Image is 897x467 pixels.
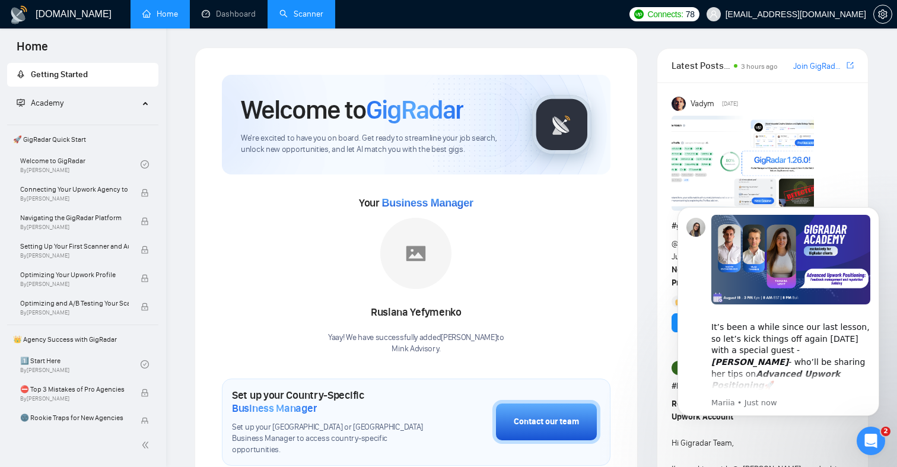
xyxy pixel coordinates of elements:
span: export [847,61,854,70]
span: user [710,10,718,18]
span: GigRadar [366,94,463,126]
span: setting [874,9,892,19]
div: Ruslana Yefymenko [328,303,504,323]
a: setting [873,9,892,19]
span: lock [141,189,149,197]
span: Optimizing and A/B Testing Your Scanner for Better Results [20,297,129,309]
span: fund-projection-screen [17,99,25,107]
span: 👑 Agency Success with GigRadar [8,328,157,351]
img: logo [9,5,28,24]
a: searchScanner [279,9,323,19]
a: Join GigRadar Slack Community [793,60,844,73]
span: Latest Posts from the GigRadar Community [672,58,730,73]
span: double-left [141,439,153,451]
a: 1️⃣ Start HereBy[PERSON_NAME] [20,351,141,377]
span: Navigating the GigRadar Platform [20,212,129,224]
span: Connecting Your Upwork Agency to GigRadar [20,183,129,195]
span: 3 hours ago [741,62,778,71]
span: check-circle [141,160,149,169]
iframe: Intercom notifications message [660,189,897,435]
span: By [PERSON_NAME] [20,395,129,402]
img: Vadym [672,97,686,111]
span: lock [141,274,149,282]
span: rocket [17,70,25,78]
span: Getting Started [31,69,88,80]
li: Getting Started [7,63,158,87]
span: Your [359,196,473,209]
span: Home [7,38,58,63]
img: F09AC4U7ATU-image.png [672,116,814,211]
div: Contact our team [514,415,579,428]
a: export [847,60,854,71]
span: 🌚 Rookie Traps for New Agencies [20,412,129,424]
span: ⛔ Top 3 Mistakes of Pro Agencies [20,383,129,395]
span: Business Manager [232,402,317,415]
img: gigradar-logo.png [532,95,591,154]
span: 2 [881,427,890,436]
span: Set up your [GEOGRAPHIC_DATA] or [GEOGRAPHIC_DATA] Business Manager to access country-specific op... [232,422,433,456]
span: Setting Up Your First Scanner and Auto-Bidder [20,240,129,252]
span: lock [141,303,149,311]
a: Welcome to GigRadarBy[PERSON_NAME] [20,151,141,177]
span: lock [141,217,149,225]
span: Academy [31,98,63,108]
span: Optimizing Your Upwork Profile [20,269,129,281]
div: Yaay! We have successfully added [PERSON_NAME] to [328,332,504,355]
span: [DATE] [722,99,738,109]
iframe: Intercom live chat [857,427,885,455]
span: By [PERSON_NAME] [20,252,129,259]
a: homeHome [142,9,178,19]
span: check-circle [141,360,149,368]
a: dashboardDashboard [202,9,256,19]
span: By [PERSON_NAME] [20,281,129,288]
img: upwork-logo.png [634,9,644,19]
button: setting [873,5,892,24]
span: Business Manager [381,197,473,209]
span: We're excited to have you on board. Get ready to streamline your job search, unlock new opportuni... [241,133,513,155]
span: 78 [686,8,695,21]
span: Connects: [647,8,683,21]
h1: Welcome to [241,94,463,126]
span: lock [141,389,149,397]
span: By [PERSON_NAME] [20,224,129,231]
h1: Set up your Country-Specific [232,389,433,415]
button: Contact our team [492,400,600,444]
span: Academy [17,98,63,108]
span: By [PERSON_NAME] [20,309,129,316]
span: 🚀 GigRadar Quick Start [8,128,157,151]
span: lock [141,246,149,254]
span: Vadym [691,97,714,110]
p: Mink Advisory . [328,344,504,355]
span: lock [141,417,149,425]
img: placeholder.png [380,218,451,289]
span: By [PERSON_NAME] [20,195,129,202]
